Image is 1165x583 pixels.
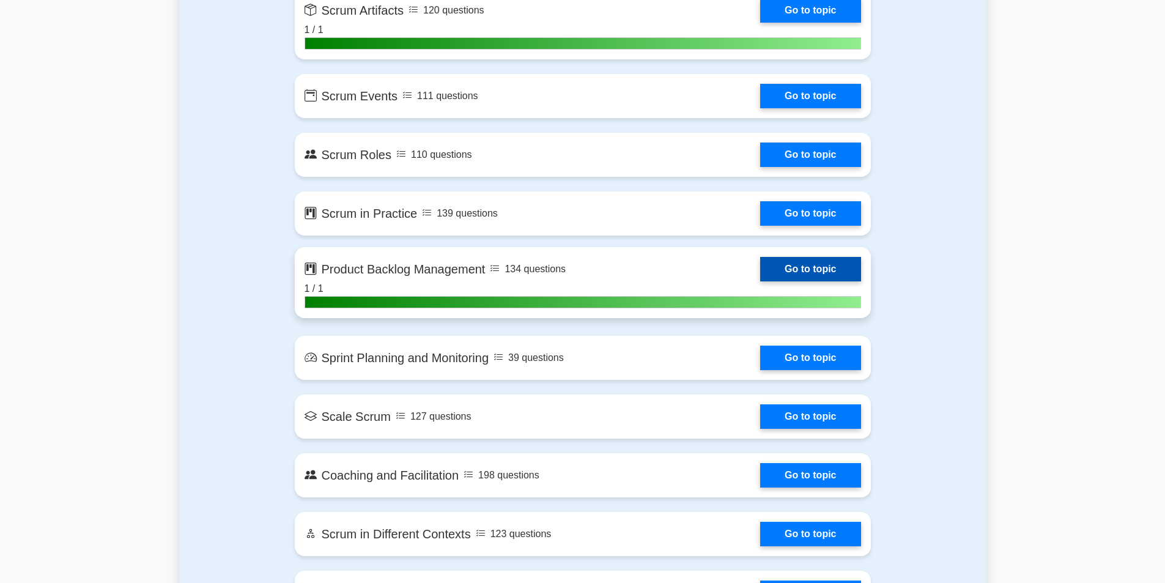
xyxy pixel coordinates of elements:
a: Go to topic [760,84,860,108]
a: Go to topic [760,201,860,226]
a: Go to topic [760,257,860,281]
a: Go to topic [760,346,860,370]
a: Go to topic [760,404,860,429]
a: Go to topic [760,463,860,488]
a: Go to topic [760,143,860,167]
a: Go to topic [760,522,860,546]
